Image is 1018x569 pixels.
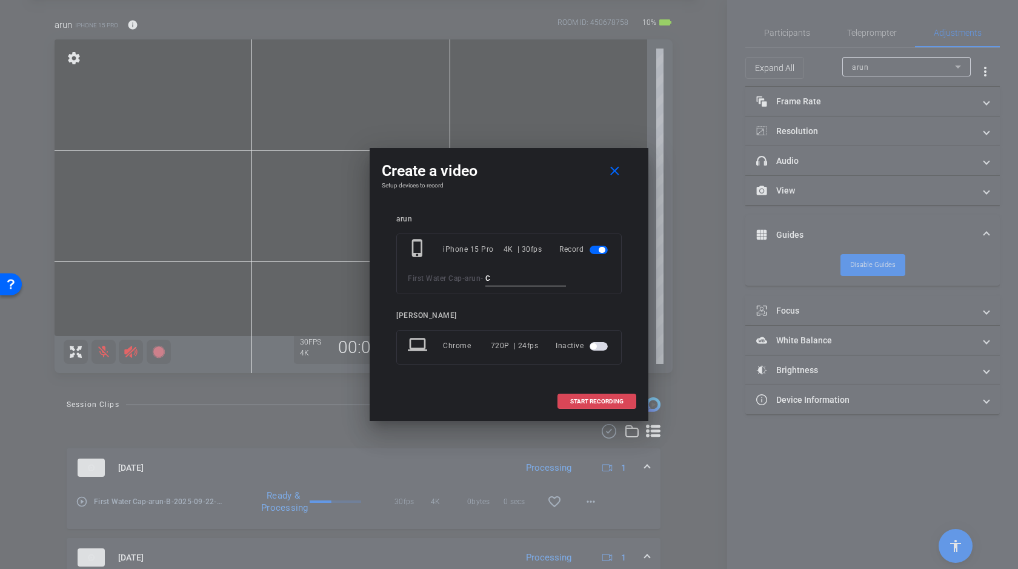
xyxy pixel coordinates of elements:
div: Record [559,238,610,260]
div: Create a video [382,160,636,182]
span: arun [465,274,481,283]
div: Inactive [556,335,610,357]
h4: Setup devices to record [382,182,636,189]
mat-icon: close [607,164,622,179]
span: - [481,274,484,283]
div: 4K | 30fps [504,238,542,260]
mat-icon: laptop [408,335,430,357]
div: Chrome [443,335,491,357]
span: - [462,274,465,283]
mat-icon: phone_iphone [408,238,430,260]
span: START RECORDING [570,399,624,405]
div: arun [396,215,622,224]
button: START RECORDING [557,394,636,409]
span: First Water Cap [408,274,462,283]
input: ENTER HERE [485,271,567,286]
div: 720P | 24fps [491,335,539,357]
div: iPhone 15 Pro [443,238,504,260]
div: [PERSON_NAME] [396,311,622,320]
